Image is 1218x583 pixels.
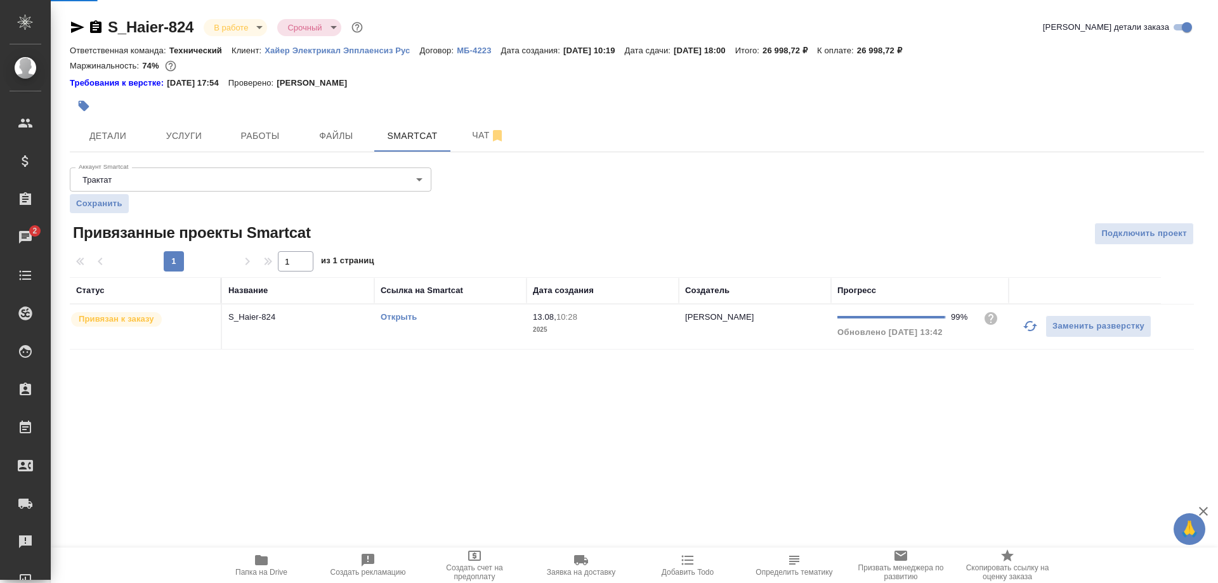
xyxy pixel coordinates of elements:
[88,20,103,35] button: Скопировать ссылку
[70,77,167,89] a: Требования к верстке:
[837,284,876,297] div: Прогресс
[70,61,142,70] p: Маржинальность:
[3,221,48,253] a: 2
[381,312,417,322] a: Открыть
[284,22,325,33] button: Срочный
[457,46,501,55] p: МБ-4223
[381,284,463,297] div: Ссылка на Smartcat
[76,284,105,297] div: Статус
[457,44,501,55] a: МБ-4223
[70,77,167,89] div: Нажми, чтобы открыть папку с инструкцией
[382,128,443,144] span: Smartcat
[228,284,268,297] div: Название
[1043,21,1169,34] span: [PERSON_NAME] детали заказа
[685,284,730,297] div: Создатель
[167,77,228,89] p: [DATE] 17:54
[458,128,519,143] span: Чат
[1179,516,1200,542] span: 🙏
[79,313,154,325] p: Привязан к заказу
[951,311,973,324] div: 99%
[321,253,374,272] span: из 1 страниц
[625,46,674,55] p: Дата сдачи:
[763,46,817,55] p: 26 998,72 ₽
[70,46,169,55] p: Ответственная команда:
[77,128,138,144] span: Детали
[501,46,563,55] p: Дата создания:
[1045,315,1151,337] button: Заменить разверстку
[70,194,129,213] button: Сохранить
[228,77,277,89] p: Проверено:
[169,46,232,55] p: Технический
[265,46,419,55] p: Хайер Электрикал Эпплаенсиз Рус
[230,128,291,144] span: Работы
[265,44,419,55] a: Хайер Электрикал Эпплаенсиз Рус
[563,46,625,55] p: [DATE] 10:19
[79,174,115,185] button: Трактат
[162,58,179,74] button: 5837.72 RUB;
[277,77,357,89] p: [PERSON_NAME]
[837,327,943,337] span: Обновлено [DATE] 13:42
[142,61,162,70] p: 74%
[419,46,457,55] p: Договор:
[1101,226,1187,241] span: Подключить проект
[76,197,122,210] span: Сохранить
[306,128,367,144] span: Файлы
[25,225,44,237] span: 2
[70,223,311,243] span: Привязанные проекты Smartcat
[204,19,267,36] div: В работе
[857,46,912,55] p: 26 998,72 ₽
[70,167,431,192] div: Трактат
[154,128,214,144] span: Услуги
[674,46,735,55] p: [DATE] 18:00
[70,20,85,35] button: Скопировать ссылку для ЯМессенджера
[533,312,556,322] p: 13.08,
[1052,319,1144,334] span: Заменить разверстку
[817,46,857,55] p: К оплате:
[735,46,763,55] p: Итого:
[556,312,577,322] p: 10:28
[1015,311,1045,341] button: Обновить прогресс
[70,92,98,120] button: Добавить тэг
[232,46,265,55] p: Клиент:
[533,284,594,297] div: Дата создания
[1094,223,1194,245] button: Подключить проект
[490,128,505,143] svg: Отписаться
[685,312,754,322] p: [PERSON_NAME]
[533,324,672,336] p: 2025
[228,311,368,324] p: S_Haier-824
[277,19,341,36] div: В работе
[349,19,365,36] button: Доп статусы указывают на важность/срочность заказа
[1174,513,1205,545] button: 🙏
[108,18,193,36] a: S_Haier-824
[210,22,252,33] button: В работе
